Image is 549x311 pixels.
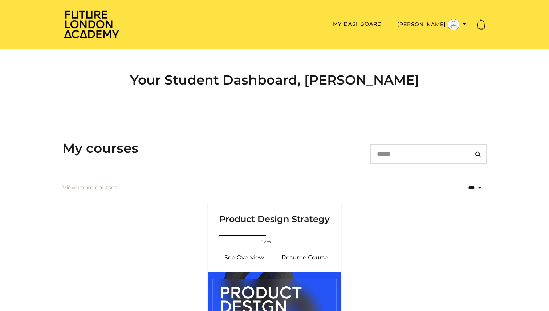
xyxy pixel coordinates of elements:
h2: Your Student Dashboard, [PERSON_NAME] [62,72,487,88]
span: 42% [257,238,274,245]
a: My Dashboard [333,21,382,27]
select: status [444,179,487,196]
img: Home Page [62,9,121,39]
a: Product Design Strategy : See Overview [213,249,274,266]
a: Product Design Strategy : Resume Course [274,249,335,266]
button: Toggle menu [395,19,468,31]
a: Product Design Strategy [208,202,341,233]
a: View more courses [62,183,118,192]
h3: My courses [62,140,138,156]
h3: Product Design Strategy [216,202,333,225]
